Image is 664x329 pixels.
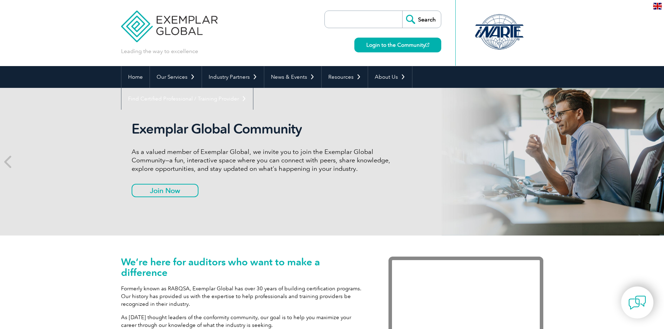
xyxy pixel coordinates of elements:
a: News & Events [264,66,321,88]
h2: Exemplar Global Community [132,121,396,137]
img: en [653,3,662,9]
p: As a valued member of Exemplar Global, we invite you to join the Exemplar Global Community—a fun,... [132,148,396,173]
input: Search [402,11,441,28]
p: Formerly known as RABQSA, Exemplar Global has over 30 years of building certification programs. O... [121,285,367,308]
img: contact-chat.png [628,294,646,311]
p: Leading the way to excellence [121,47,198,55]
img: open_square.png [425,43,429,47]
p: As [DATE] thought leaders of the conformity community, our goal is to help you maximize your care... [121,314,367,329]
a: Join Now [132,184,198,197]
a: Find Certified Professional / Training Provider [121,88,253,110]
a: Resources [322,66,368,88]
h1: We’re here for auditors who want to make a difference [121,257,367,278]
a: Industry Partners [202,66,264,88]
a: Home [121,66,150,88]
a: Login to the Community [354,38,441,52]
a: About Us [368,66,412,88]
a: Our Services [150,66,202,88]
